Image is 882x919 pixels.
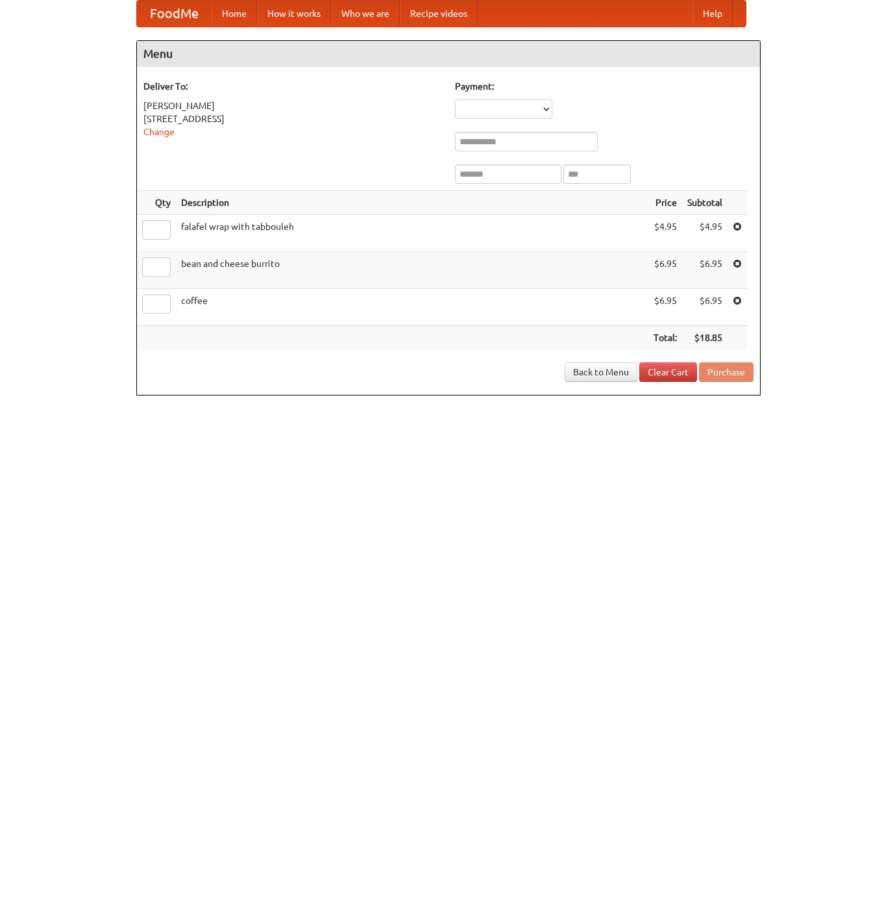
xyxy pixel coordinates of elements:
[682,289,728,326] td: $6.95
[648,289,682,326] td: $6.95
[137,191,176,215] th: Qty
[648,326,682,350] th: Total:
[143,99,442,112] div: [PERSON_NAME]
[648,252,682,289] td: $6.95
[143,127,175,137] a: Change
[137,41,760,67] h4: Menu
[331,1,400,27] a: Who we are
[639,362,697,382] a: Clear Cart
[212,1,257,27] a: Home
[648,191,682,215] th: Price
[682,215,728,252] td: $4.95
[257,1,331,27] a: How it works
[682,326,728,350] th: $18.85
[692,1,733,27] a: Help
[682,252,728,289] td: $6.95
[176,252,648,289] td: bean and cheese burrito
[143,80,442,93] h5: Deliver To:
[137,1,212,27] a: FoodMe
[699,362,753,382] button: Purchase
[565,362,637,382] a: Back to Menu
[176,289,648,326] td: coffee
[400,1,478,27] a: Recipe videos
[176,191,648,215] th: Description
[143,112,442,125] div: [STREET_ADDRESS]
[682,191,728,215] th: Subtotal
[455,80,753,93] h5: Payment:
[176,215,648,252] td: falafel wrap with tabbouleh
[648,215,682,252] td: $4.95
